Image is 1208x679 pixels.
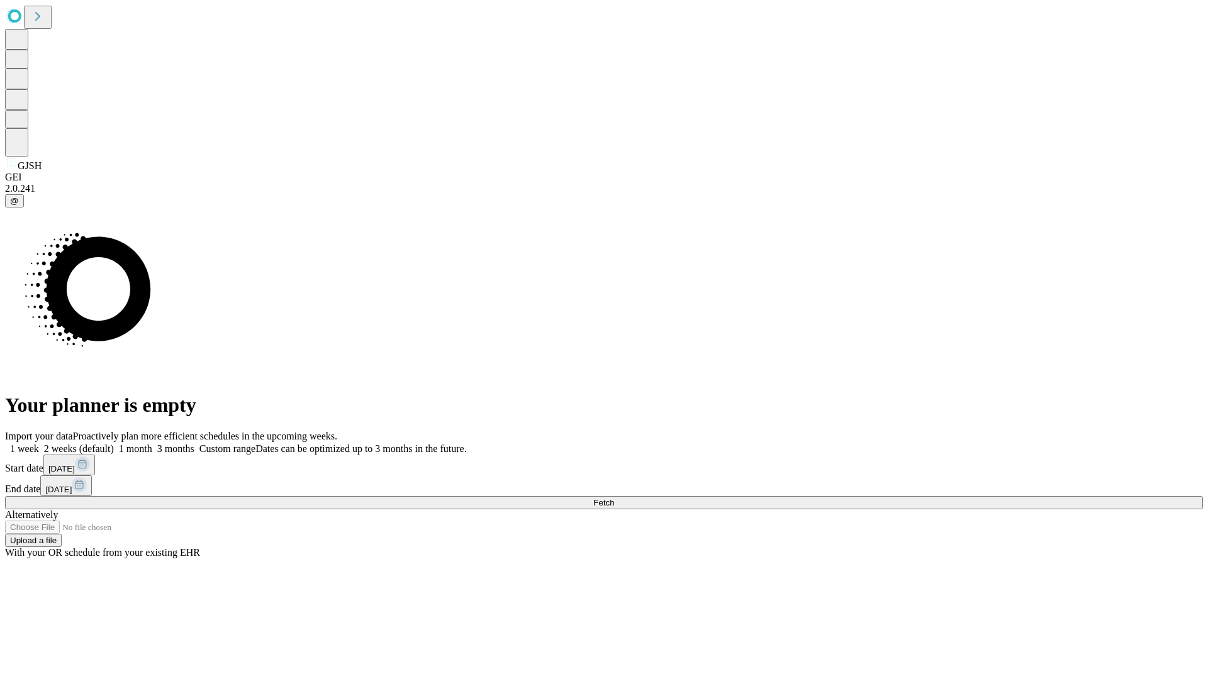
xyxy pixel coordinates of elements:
span: [DATE] [48,464,75,473]
div: Start date [5,455,1203,475]
button: [DATE] [40,475,92,496]
button: Upload a file [5,534,62,547]
h1: Your planner is empty [5,394,1203,417]
div: GEI [5,172,1203,183]
span: @ [10,196,19,206]
span: 2 weeks (default) [44,443,114,454]
span: Custom range [199,443,255,454]
span: Import your data [5,431,73,441]
span: Alternatively [5,509,58,520]
button: @ [5,194,24,207]
span: GJSH [18,160,42,171]
span: Dates can be optimized up to 3 months in the future. [255,443,466,454]
button: Fetch [5,496,1203,509]
span: 1 week [10,443,39,454]
span: Proactively plan more efficient schedules in the upcoming weeks. [73,431,337,441]
div: 2.0.241 [5,183,1203,194]
span: Fetch [593,498,614,507]
button: [DATE] [43,455,95,475]
span: [DATE] [45,485,72,494]
div: End date [5,475,1203,496]
span: With your OR schedule from your existing EHR [5,547,200,558]
span: 3 months [157,443,194,454]
span: 1 month [119,443,152,454]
